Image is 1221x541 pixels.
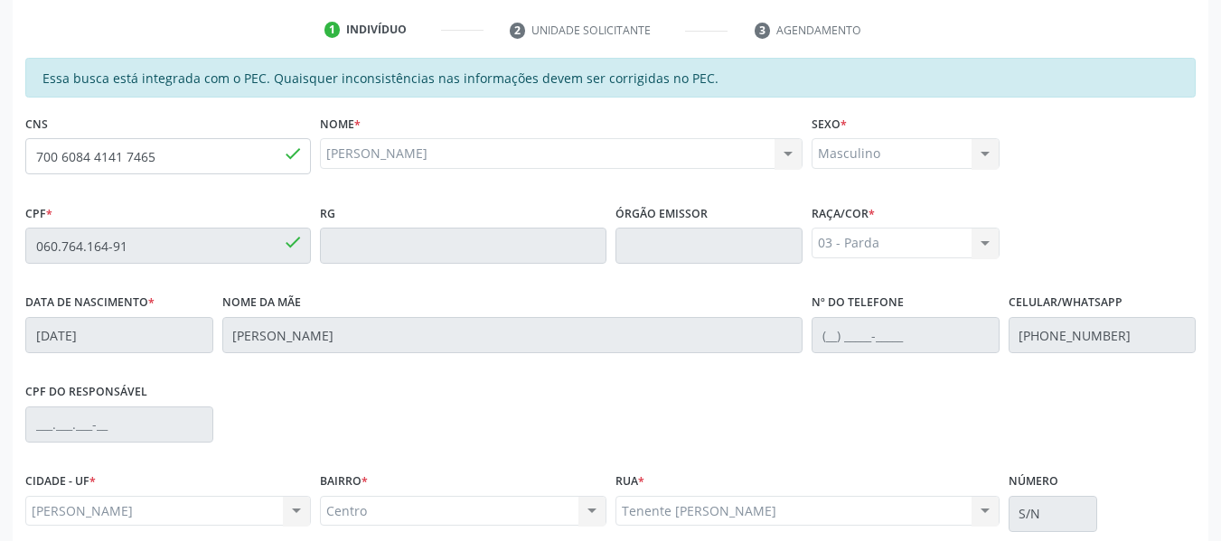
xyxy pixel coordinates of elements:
label: Nº do Telefone [812,289,904,317]
span: done [283,144,303,163]
label: Sexo [812,110,847,138]
input: (__) _____-_____ [1009,317,1197,353]
label: CPF [25,200,52,228]
label: Nome [320,110,361,138]
div: Indivíduo [346,22,407,38]
label: Rua [615,468,644,496]
input: __/__/____ [25,317,213,353]
label: Raça/cor [812,200,875,228]
input: (__) _____-_____ [812,317,1000,353]
input: ___.___.___-__ [25,406,213,443]
label: Celular/WhatsApp [1009,289,1122,317]
label: CNS [25,110,48,138]
label: Data de nascimento [25,289,155,317]
label: Nome da mãe [222,289,301,317]
label: Número [1009,468,1058,496]
label: CPF do responsável [25,378,147,406]
div: Essa busca está integrada com o PEC. Quaisquer inconsistências nas informações devem ser corrigid... [25,58,1196,98]
span: done [283,232,303,252]
div: 1 [324,22,341,38]
label: Órgão emissor [615,200,708,228]
label: BAIRRO [320,468,368,496]
label: RG [320,200,335,228]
